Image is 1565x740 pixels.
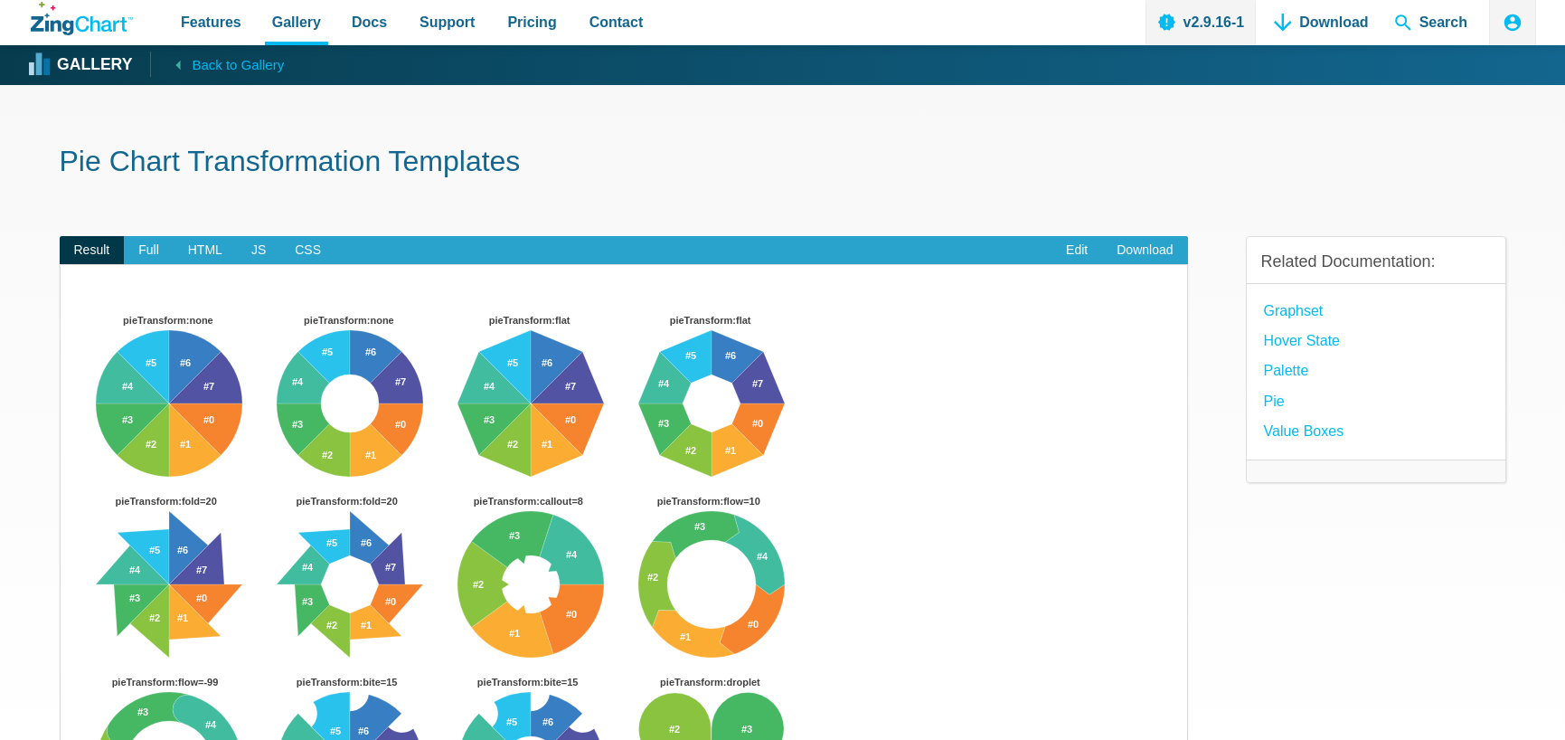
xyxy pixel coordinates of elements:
span: Support [420,10,475,34]
span: Features [181,10,241,34]
span: Docs [352,10,387,34]
span: Contact [589,10,644,34]
a: Graphset [1264,299,1324,323]
a: Value Boxes [1264,419,1344,443]
span: Full [124,236,174,265]
a: ZingChart Logo. Click to return to the homepage [31,2,133,35]
a: Back to Gallery [150,52,284,77]
a: Download [1102,236,1187,265]
span: Back to Gallery [192,53,284,77]
span: Result [60,236,125,265]
h3: Related Documentation: [1261,251,1491,272]
a: Edit [1051,236,1102,265]
a: Gallery [31,52,132,79]
h1: Pie Chart Transformation Templates [60,143,1506,184]
a: Pie [1264,389,1285,413]
span: CSS [280,236,335,265]
a: palette [1264,358,1309,383]
a: hover state [1264,328,1340,353]
span: JS [237,236,280,265]
span: Pricing [507,10,556,34]
strong: Gallery [57,57,132,73]
span: HTML [174,236,237,265]
span: Gallery [272,10,321,34]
